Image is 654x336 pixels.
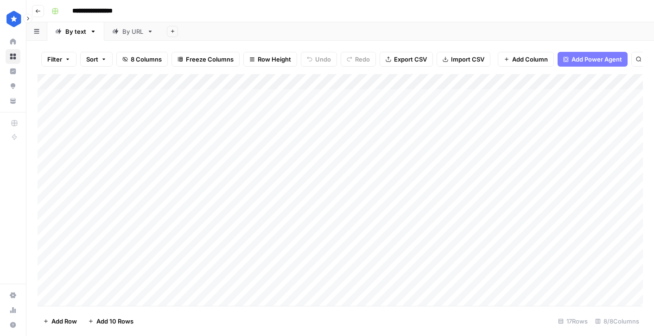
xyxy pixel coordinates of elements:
[65,27,86,36] div: By text
[86,55,98,64] span: Sort
[6,34,20,49] a: Home
[80,52,113,67] button: Sort
[301,52,337,67] button: Undo
[498,52,554,67] button: Add Column
[380,52,433,67] button: Export CSV
[243,52,297,67] button: Row Height
[6,7,20,31] button: Workspace: ConsumerAffairs
[38,314,83,329] button: Add Row
[47,55,62,64] span: Filter
[6,303,20,317] a: Usage
[6,64,20,79] a: Insights
[6,288,20,303] a: Settings
[554,314,591,329] div: 17 Rows
[47,22,104,41] a: By text
[558,52,628,67] button: Add Power Agent
[171,52,240,67] button: Freeze Columns
[104,22,161,41] a: By URL
[512,55,548,64] span: Add Column
[122,27,143,36] div: By URL
[315,55,331,64] span: Undo
[131,55,162,64] span: 8 Columns
[258,55,291,64] span: Row Height
[51,317,77,326] span: Add Row
[96,317,133,326] span: Add 10 Rows
[6,11,22,27] img: ConsumerAffairs Logo
[394,55,427,64] span: Export CSV
[6,93,20,108] a: Your Data
[116,52,168,67] button: 8 Columns
[355,55,370,64] span: Redo
[571,55,622,64] span: Add Power Agent
[6,49,20,64] a: Browse
[451,55,484,64] span: Import CSV
[186,55,234,64] span: Freeze Columns
[591,314,643,329] div: 8/8 Columns
[341,52,376,67] button: Redo
[6,317,20,332] button: Help + Support
[83,314,139,329] button: Add 10 Rows
[437,52,490,67] button: Import CSV
[41,52,76,67] button: Filter
[6,79,20,93] a: Opportunities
